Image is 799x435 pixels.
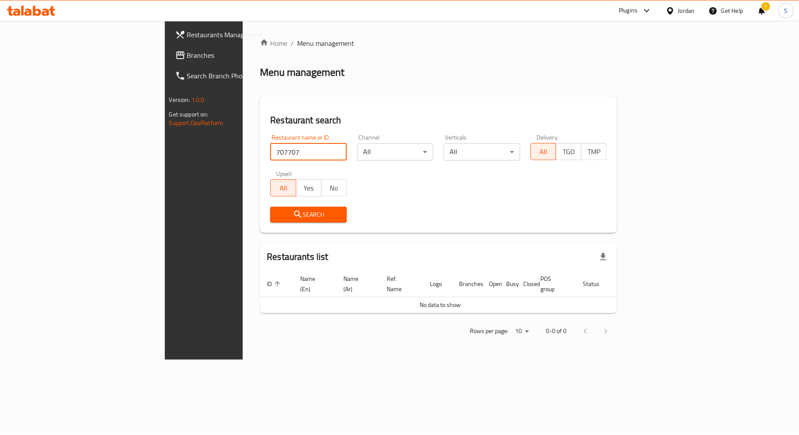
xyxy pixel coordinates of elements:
[560,146,578,158] span: TGO
[191,94,205,105] span: 1.0.0
[277,209,340,220] span: Search
[296,179,322,197] button: Yes
[423,271,452,297] th: Logo
[270,179,296,197] button: All
[274,182,292,194] span: All
[581,143,607,160] button: TMP
[585,146,603,158] span: TMP
[499,271,516,297] th: Busy
[482,271,499,297] th: Open
[325,182,343,194] span: No
[260,66,344,79] h2: Menu management
[343,274,370,294] span: Name (Ar)
[357,143,434,161] div: All
[387,274,413,294] span: Ref. Name
[420,299,461,310] span: No data to show
[619,6,638,16] div: Plugins
[260,38,617,48] nav: breadcrumb
[267,250,328,263] h2: Restaurants list
[270,207,347,223] button: Search
[540,274,566,294] span: POS group
[321,179,347,197] button: No
[276,171,292,177] label: Upsell
[516,271,534,297] th: Closed
[537,134,558,140] label: Delivery
[444,143,520,161] div: All
[187,30,292,40] span: Restaurants Management
[593,247,614,267] div: Export file
[169,94,190,105] span: Version:
[531,143,556,160] button: All
[300,182,318,194] span: Yes
[784,6,788,15] span: S
[270,143,347,161] input: Search for restaurant name or ID..
[583,279,611,289] span: Status
[169,117,224,128] a: Support.OpsPlatform
[168,24,298,45] a: Restaurants Management
[556,143,581,160] button: TGO
[300,274,326,294] span: Name (En)
[169,109,209,120] span: Get support on:
[470,326,508,337] p: Rows per page:
[267,279,283,289] span: ID
[187,71,292,81] span: Search Branch Phone
[187,50,292,60] span: Branches
[168,45,298,66] a: Branches
[546,326,566,337] p: 0-0 of 0
[534,146,553,158] span: All
[512,325,532,338] div: Rows per page:
[260,271,650,313] table: enhanced table
[270,114,607,127] h2: Restaurant search
[297,38,354,48] span: Menu management
[452,271,482,297] th: Branches
[678,6,695,15] div: Jordan
[168,66,298,86] a: Search Branch Phone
